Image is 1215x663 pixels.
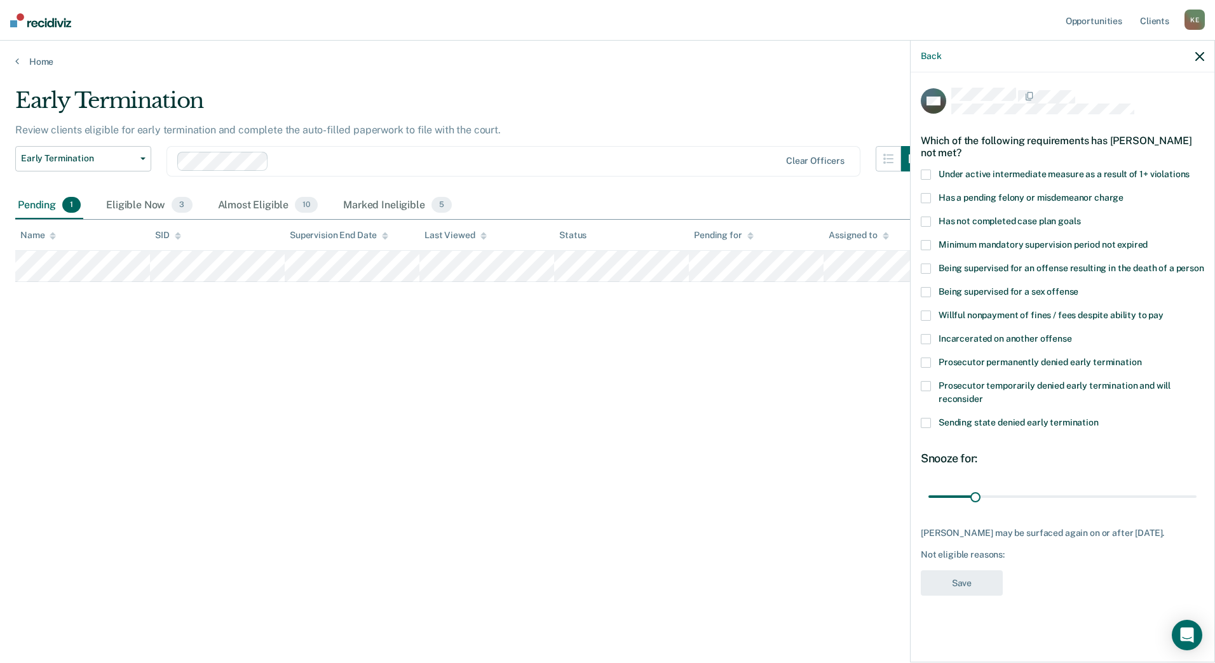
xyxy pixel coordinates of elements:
[104,192,194,220] div: Eligible Now
[1172,620,1202,650] div: Open Intercom Messenger
[1184,10,1205,30] div: K E
[939,216,1080,226] span: Has not completed case plan goals
[295,197,318,213] span: 10
[20,230,56,241] div: Name
[939,169,1190,179] span: Under active intermediate measure as a result of 1+ violations
[939,380,1171,404] span: Prosecutor temporarily denied early termination and will reconsider
[15,88,927,124] div: Early Termination
[172,197,192,213] span: 3
[15,124,501,136] p: Review clients eligible for early termination and complete the auto-filled paperwork to file with...
[939,263,1204,273] span: Being supervised for an offense resulting in the death of a person
[921,528,1204,539] div: [PERSON_NAME] may be surfaced again on or after [DATE].
[15,192,83,220] div: Pending
[341,192,454,220] div: Marked Ineligible
[21,153,135,164] span: Early Termination
[694,230,753,241] div: Pending for
[921,452,1204,465] div: Snooze for:
[62,197,81,213] span: 1
[939,357,1141,367] span: Prosecutor permanently denied early termination
[10,13,71,27] img: Recidiviz
[939,239,1148,250] span: Minimum mandatory supervision period not expired
[215,192,321,220] div: Almost Eligible
[559,230,587,241] div: Status
[829,230,888,241] div: Assigned to
[921,570,1003,596] button: Save
[921,51,941,62] button: Back
[290,230,388,241] div: Supervision End Date
[939,286,1078,297] span: Being supervised for a sex offense
[431,197,452,213] span: 5
[786,156,845,166] div: Clear officers
[15,56,1200,67] a: Home
[939,333,1072,344] span: Incarcerated on another offense
[939,417,1099,427] span: Sending state denied early termination
[921,124,1204,169] div: Which of the following requirements has [PERSON_NAME] not met?
[921,549,1204,560] div: Not eligible reasons:
[939,310,1164,320] span: Willful nonpayment of fines / fees despite ability to pay
[424,230,486,241] div: Last Viewed
[155,230,181,241] div: SID
[939,192,1123,203] span: Has a pending felony or misdemeanor charge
